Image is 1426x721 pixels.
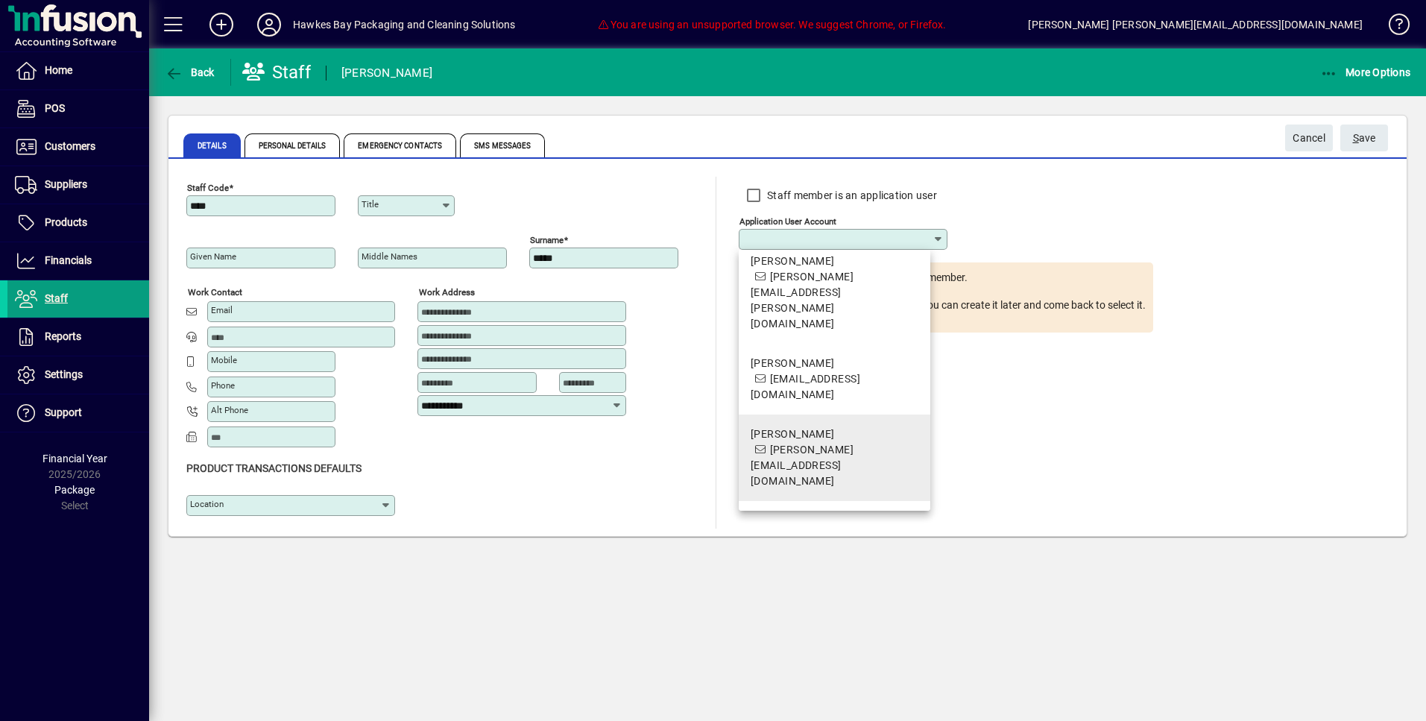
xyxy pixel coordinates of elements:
[7,318,149,356] a: Reports
[530,235,564,245] mat-label: Surname
[45,216,87,228] span: Products
[751,254,918,269] div: [PERSON_NAME]
[42,453,107,465] span: Financial Year
[767,270,1146,286] p: Select a user account for this staff member.
[739,501,930,572] mat-option: Infusion Support
[211,380,235,391] mat-label: Phone
[1316,59,1415,86] button: More Options
[244,133,341,157] span: Personal Details
[751,444,854,487] span: [PERSON_NAME][EMAIL_ADDRESS][DOMAIN_NAME]
[45,254,92,266] span: Financials
[211,405,248,415] mat-label: Alt Phone
[45,102,65,114] span: POS
[7,166,149,204] a: Suppliers
[161,59,218,86] button: Back
[45,64,72,76] span: Home
[362,251,417,262] mat-label: Middle names
[739,344,930,415] mat-option: Bill Bartley
[751,271,854,330] span: [PERSON_NAME][EMAIL_ADDRESS][PERSON_NAME][DOMAIN_NAME]
[7,204,149,242] a: Products
[198,11,245,38] button: Add
[293,13,516,37] div: Hawkes Bay Packaging and Cleaning Solutions
[149,59,231,86] app-page-header-button: Back
[739,242,930,344] mat-option: Angela Chrisp
[597,19,946,31] span: You are using an unsupported browser. We suggest Chrome, or Firefox.
[7,356,149,394] a: Settings
[183,133,241,157] span: Details
[764,188,937,203] label: Staff member is an application user
[1353,132,1359,144] span: S
[7,242,149,280] a: Financials
[211,305,233,315] mat-label: Email
[242,60,311,84] div: Staff
[7,394,149,432] a: Support
[751,356,918,371] div: [PERSON_NAME]
[751,426,918,442] div: [PERSON_NAME]
[190,499,224,509] mat-label: Location
[362,199,379,210] mat-label: Title
[45,368,83,380] span: Settings
[739,415,930,501] mat-option: Ellen Ball
[7,128,149,166] a: Customers
[1028,13,1363,37] div: [PERSON_NAME] [PERSON_NAME][EMAIL_ADDRESS][DOMAIN_NAME]
[1378,3,1407,51] a: Knowledge Base
[245,11,293,38] button: Profile
[1340,125,1388,151] button: Save
[1293,126,1325,151] span: Cancel
[739,216,836,227] mat-label: Application user account
[7,90,149,127] a: POS
[344,133,456,157] span: Emergency Contacts
[54,484,95,496] span: Package
[165,66,215,78] span: Back
[1320,66,1411,78] span: More Options
[45,330,81,342] span: Reports
[187,183,229,193] mat-label: Staff Code
[186,462,362,474] span: Product Transactions Defaults
[45,292,68,304] span: Staff
[460,133,545,157] span: SMS Messages
[1285,125,1333,151] button: Cancel
[45,178,87,190] span: Suppliers
[341,61,432,85] div: [PERSON_NAME]
[45,406,82,418] span: Support
[7,52,149,89] a: Home
[211,355,237,365] mat-label: Mobile
[190,251,236,262] mat-label: Given name
[45,140,95,152] span: Customers
[767,297,1146,313] p: If the user account does not exist you can create it later and come back to select it.
[751,373,860,400] span: [EMAIL_ADDRESS][DOMAIN_NAME]
[1353,126,1376,151] span: ave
